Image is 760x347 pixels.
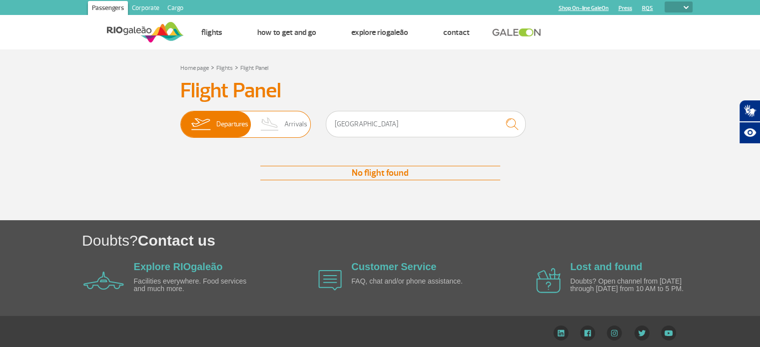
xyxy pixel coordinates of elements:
span: Arrivals [284,111,307,137]
img: Facebook [580,326,595,341]
a: Shop On-line GaleOn [559,5,609,11]
a: Flights [201,27,222,37]
a: Cargo [163,1,187,17]
img: slider-desembarque [255,111,285,137]
img: YouTube [661,326,676,341]
a: > [235,61,238,73]
a: Passengers [88,1,128,17]
a: > [211,61,214,73]
img: LinkedIn [553,326,569,341]
a: Contact [443,27,470,37]
img: slider-embarque [185,111,216,137]
h1: Doubts? [82,230,760,251]
a: RQS [642,5,653,11]
img: Twitter [634,326,650,341]
button: Abrir tradutor de língua de sinais. [739,100,760,122]
img: Instagram [607,326,622,341]
a: Customer Service [351,261,436,272]
img: airplane icon [536,268,561,293]
p: Doubts? Open channel from [DATE] through [DATE] from 10 AM to 5 PM. [570,278,685,293]
div: Plugin de acessibilidade da Hand Talk. [739,100,760,144]
button: Abrir recursos assistivos. [739,122,760,144]
p: Facilities everywhere. Food services and much more. [134,278,249,293]
a: Lost and found [570,261,642,272]
p: FAQ, chat and/or phone assistance. [351,278,466,285]
span: Contact us [138,232,215,249]
a: Explore RIOgaleão [134,261,223,272]
a: Corporate [128,1,163,17]
h3: Flight Panel [180,78,580,103]
a: Flights [216,64,233,72]
a: Press [619,5,632,11]
a: Home page [180,64,209,72]
div: No flight found [260,166,500,180]
a: Explore RIOgaleão [351,27,408,37]
a: Flight Panel [240,64,268,72]
img: airplane icon [318,270,342,291]
span: Departures [216,111,248,137]
img: airplane icon [83,272,124,290]
a: How to get and go [257,27,316,37]
input: Flight, city or airline [326,111,526,137]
